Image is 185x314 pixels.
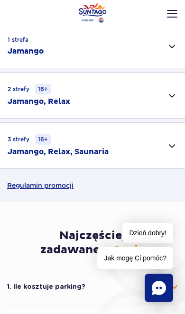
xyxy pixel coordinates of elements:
[7,229,178,257] h3: Najczęściej zadawane
[97,247,173,269] span: Jak mogę Ci pomóc?
[167,10,177,18] img: Open menu
[7,169,178,202] a: Regulamin promocji
[35,84,51,94] small: 16+
[8,147,109,157] h2: Jamango, Relax, Saunaria
[79,3,107,23] a: Park of Poland
[7,276,178,298] button: 1. Ile kosztuje parking?
[122,223,173,243] span: Dzień dobry!
[8,134,51,145] small: 3 strefy
[145,274,173,302] div: Chat
[8,96,70,107] h2: Jamango, Relax
[35,134,51,145] small: 16+
[8,84,51,94] small: 2 strefy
